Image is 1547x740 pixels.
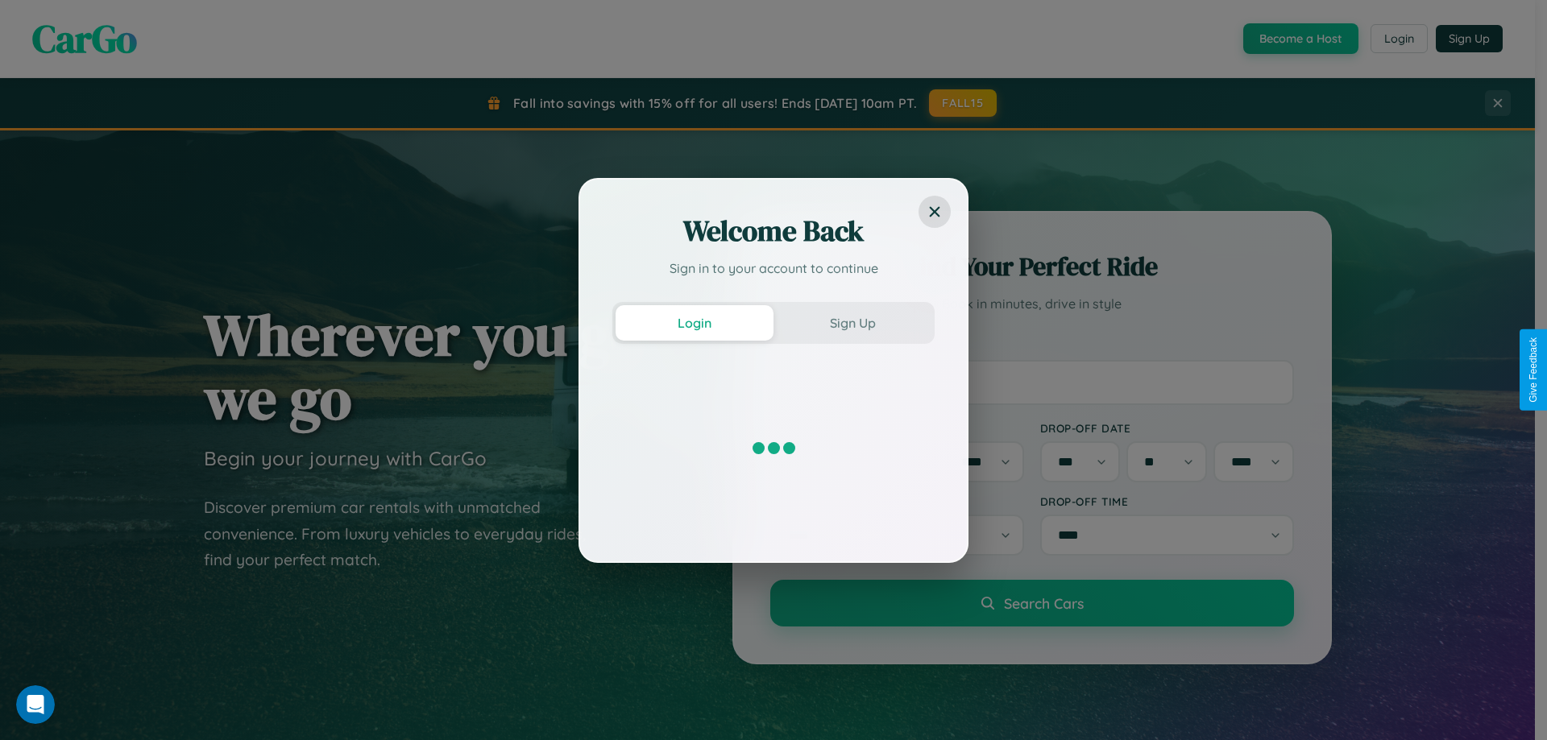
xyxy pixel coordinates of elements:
iframe: Intercom live chat [16,685,55,724]
div: Give Feedback [1528,337,1539,403]
button: Login [616,305,773,341]
button: Sign Up [773,305,931,341]
h2: Welcome Back [612,212,935,250]
p: Sign in to your account to continue [612,258,935,278]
